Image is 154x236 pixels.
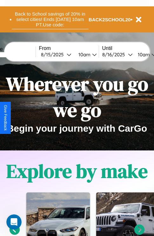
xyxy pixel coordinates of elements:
[41,52,67,58] div: 8 / 15 / 2025
[39,51,73,58] button: 8/15/2025
[6,158,148,184] h1: Explore by make
[89,17,131,22] b: BACK2SCHOOL20
[3,105,8,131] div: Give Feedback
[6,214,22,230] iframe: Intercom live chat
[75,52,92,58] div: 10am
[102,52,128,58] div: 8 / 16 / 2025
[135,52,151,58] div: 10am
[73,51,99,58] button: 10am
[39,45,99,51] label: From
[12,10,89,29] button: Back to School savings of 20% in select cities! Ends [DATE] 10am PT.Use code:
